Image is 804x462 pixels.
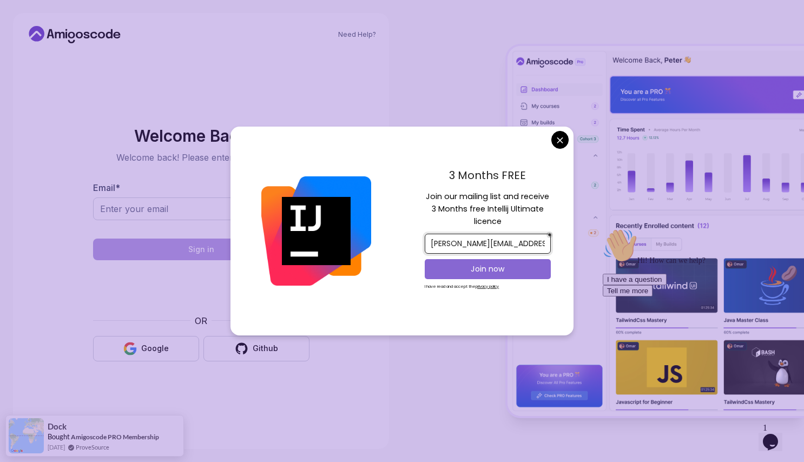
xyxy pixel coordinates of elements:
img: :wave: [4,4,39,39]
a: Need Help? [338,30,376,39]
iframe: chat widget [598,224,793,413]
div: Google [141,343,169,354]
a: Home link [26,26,123,43]
input: Enter your email [93,197,309,220]
img: provesource social proof notification image [9,418,44,453]
p: OR [195,314,207,327]
a: ProveSource [76,443,109,452]
a: Amigoscode PRO Membership [71,433,159,441]
button: Google [93,336,199,361]
label: Email * [93,182,120,193]
span: [DATE] [48,443,65,452]
iframe: Widget containing checkbox for hCaptcha security challenge [120,267,283,308]
button: Sign in [93,239,309,260]
div: Sign in [188,244,214,255]
button: Tell me more [4,61,54,72]
div: Github [253,343,278,354]
span: Dock [48,422,67,431]
img: Amigoscode Dashboard [508,46,804,415]
button: Github [203,336,309,361]
span: Hi! How can we help? [4,32,107,41]
button: I have a question [4,50,68,61]
h2: Welcome Back [93,127,309,144]
iframe: chat widget [759,419,793,451]
span: Bought [48,432,70,441]
p: Welcome back! Please enter your details. [93,151,309,164]
div: 👋Hi! How can we help?I have a questionTell me more [4,4,199,72]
